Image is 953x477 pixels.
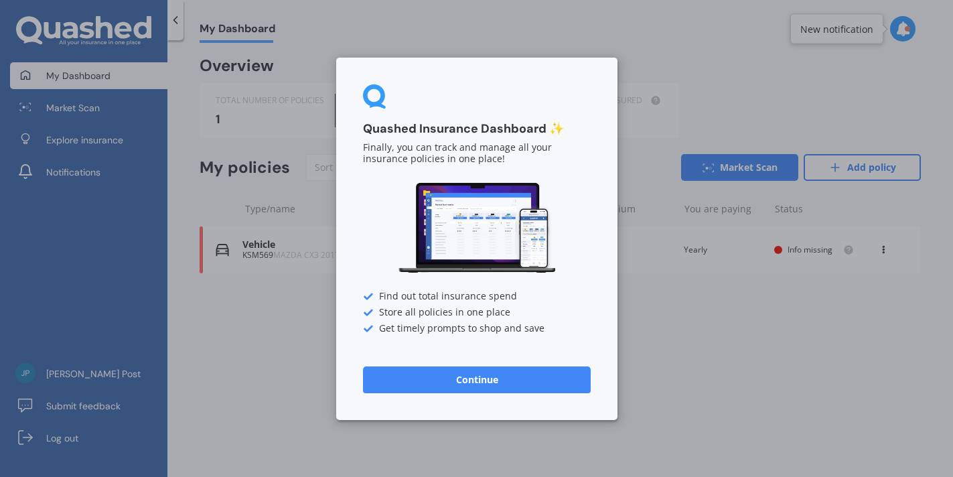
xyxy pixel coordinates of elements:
div: Find out total insurance spend [363,291,591,301]
div: Store all policies in one place [363,307,591,318]
button: Continue [363,366,591,393]
h3: Quashed Insurance Dashboard ✨ [363,121,591,137]
img: Dashboard [396,181,557,275]
div: Get timely prompts to shop and save [363,323,591,334]
p: Finally, you can track and manage all your insurance policies in one place! [363,142,591,165]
